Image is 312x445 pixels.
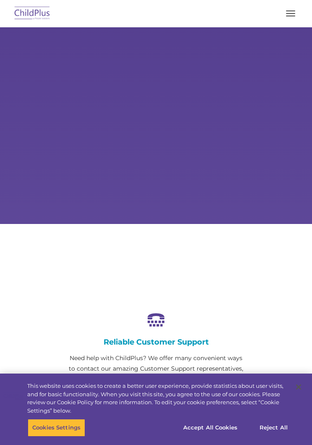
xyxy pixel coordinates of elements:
p: Need help with ChildPlus? We offer many convenient ways to contact our amazing Customer Support r... [68,353,244,384]
h4: Reliable Customer Support [68,337,244,347]
button: Reject All [247,419,300,437]
button: Cookies Settings [28,419,85,437]
div: This website uses cookies to create a better user experience, provide statistics about user visit... [27,382,290,415]
button: Close [289,378,308,396]
button: Accept All Cookies [179,419,242,437]
img: ChildPlus by Procare Solutions [13,4,52,24]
